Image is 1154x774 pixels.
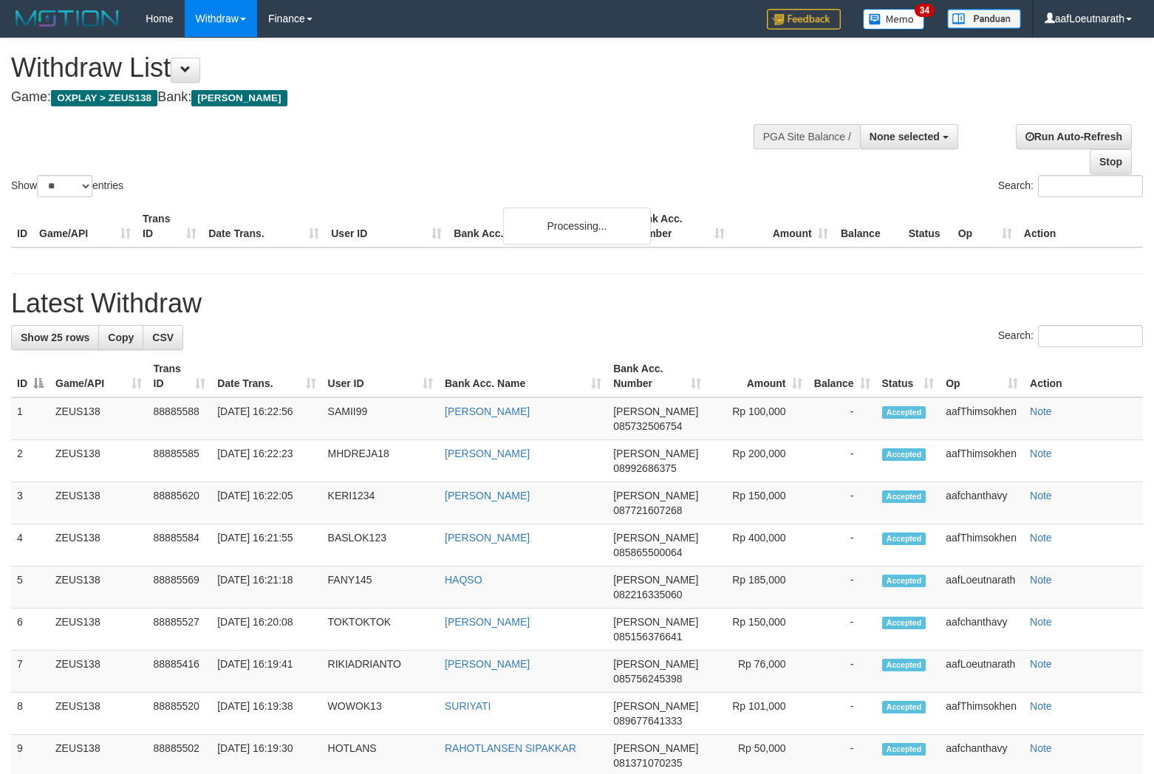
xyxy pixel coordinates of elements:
[325,205,448,247] th: User ID
[322,693,439,735] td: WOWOK13
[613,504,682,516] span: Copy 087721607268 to clipboard
[98,325,143,350] a: Copy
[882,406,926,419] span: Accepted
[148,397,212,440] td: 88885588
[51,90,157,106] span: OXPLAY > ZEUS138
[998,325,1143,347] label: Search:
[707,566,808,609] td: Rp 185,000
[940,482,1024,524] td: aafchanthavy
[11,440,49,482] td: 2
[448,205,626,247] th: Bank Acc. Name
[11,205,33,247] th: ID
[49,524,148,566] td: ZEUS138
[322,355,439,397] th: User ID: activate to sort column ascending
[808,651,876,693] td: -
[808,524,876,566] td: -
[445,658,530,670] a: [PERSON_NAME]
[322,651,439,693] td: RIKIADRIANTO
[613,742,698,754] span: [PERSON_NAME]
[445,490,530,501] a: [PERSON_NAME]
[1016,124,1132,149] a: Run Auto-Refresh
[211,482,321,524] td: [DATE] 16:22:05
[707,693,808,735] td: Rp 101,000
[882,532,926,545] span: Accepted
[613,574,698,586] span: [PERSON_NAME]
[211,609,321,651] td: [DATE] 16:20:08
[148,355,212,397] th: Trans ID: activate to sort column ascending
[808,566,876,609] td: -
[613,462,677,474] span: Copy 08992686375 to clipboard
[863,9,925,30] img: Button%20Memo.svg
[503,208,651,244] div: Processing...
[882,701,926,713] span: Accepted
[613,631,682,643] span: Copy 085156376641 to clipboard
[882,490,926,503] span: Accepted
[613,700,698,712] span: [PERSON_NAME]
[11,7,123,30] img: MOTION_logo.png
[1030,574,1052,586] a: Note
[211,397,321,440] td: [DATE] 16:22:56
[445,574,482,586] a: HAQSO
[613,405,698,417] span: [PERSON_NAME]
[1030,742,1052,754] a: Note
[1030,532,1052,544] a: Note
[882,743,926,756] span: Accepted
[11,355,49,397] th: ID: activate to sort column descending
[49,397,148,440] td: ZEUS138
[211,440,321,482] td: [DATE] 16:22:23
[1024,355,1143,397] th: Action
[952,205,1018,247] th: Op
[808,482,876,524] td: -
[445,742,576,754] a: RAHOTLANSEN SIPAKKAR
[613,448,698,459] span: [PERSON_NAME]
[49,482,148,524] td: ZEUS138
[1030,658,1052,670] a: Note
[1030,490,1052,501] a: Note
[445,405,530,417] a: [PERSON_NAME]
[626,205,730,247] th: Bank Acc. Number
[11,325,99,350] a: Show 25 rows
[322,524,439,566] td: BASLOK123
[445,532,530,544] a: [PERSON_NAME]
[49,651,148,693] td: ZEUS138
[707,609,808,651] td: Rp 150,000
[1038,325,1143,347] input: Search:
[211,355,321,397] th: Date Trans.: activate to sort column ascending
[322,397,439,440] td: SAMII99
[940,524,1024,566] td: aafThimsokhen
[808,609,876,651] td: -
[1038,175,1143,197] input: Search:
[613,589,682,600] span: Copy 082216335060 to clipboard
[11,397,49,440] td: 1
[49,693,148,735] td: ZEUS138
[11,289,1143,318] h1: Latest Withdraw
[613,673,682,685] span: Copy 085756245398 to clipboard
[211,524,321,566] td: [DATE] 16:21:55
[613,715,682,727] span: Copy 089677641333 to clipboard
[49,440,148,482] td: ZEUS138
[11,482,49,524] td: 3
[11,524,49,566] td: 4
[108,332,134,343] span: Copy
[903,205,952,247] th: Status
[1030,448,1052,459] a: Note
[882,448,926,461] span: Accepted
[607,355,707,397] th: Bank Acc. Number: activate to sort column ascending
[1018,205,1143,247] th: Action
[613,532,698,544] span: [PERSON_NAME]
[707,482,808,524] td: Rp 150,000
[322,566,439,609] td: FANY145
[1030,405,1052,417] a: Note
[834,205,903,247] th: Balance
[613,420,682,432] span: Copy 085732506754 to clipboard
[940,566,1024,609] td: aafLoeutnarath
[33,205,137,247] th: Game/API
[49,609,148,651] td: ZEUS138
[191,90,287,106] span: [PERSON_NAME]
[148,651,212,693] td: 88885416
[613,658,698,670] span: [PERSON_NAME]
[882,575,926,587] span: Accepted
[940,397,1024,440] td: aafThimsokhen
[152,332,174,343] span: CSV
[613,547,682,558] span: Copy 085865500064 to clipboard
